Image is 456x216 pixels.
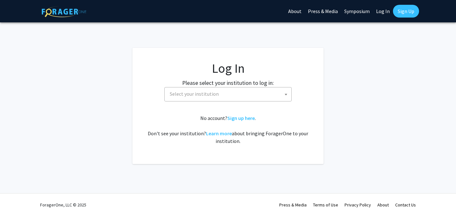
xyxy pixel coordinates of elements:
a: Learn more about bringing ForagerOne to your institution [206,130,232,137]
label: Please select your institution to log in: [182,78,274,87]
a: Terms of Use [313,202,338,208]
span: Select your institution [164,87,292,101]
a: Sign Up [393,5,419,18]
a: About [377,202,389,208]
a: Press & Media [279,202,307,208]
span: Select your institution [170,91,219,97]
span: Select your institution [167,87,291,101]
a: Contact Us [395,202,416,208]
a: Privacy Policy [345,202,371,208]
div: ForagerOne, LLC © 2025 [40,194,86,216]
img: ForagerOne Logo [42,6,86,17]
h1: Log In [145,61,311,76]
div: No account? . Don't see your institution? about bringing ForagerOne to your institution. [145,114,311,145]
a: Sign up here [227,115,255,121]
